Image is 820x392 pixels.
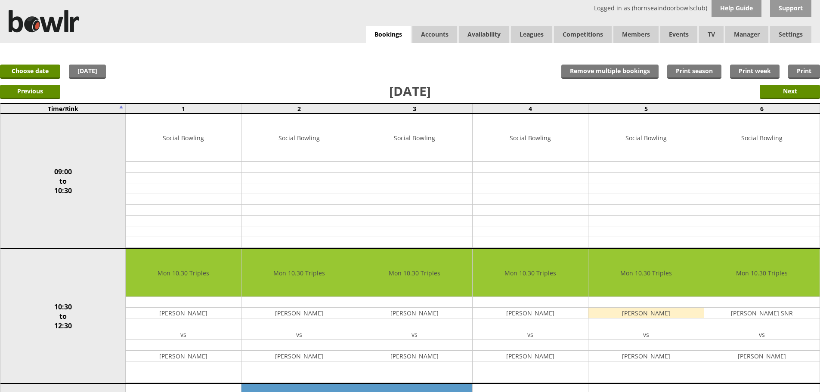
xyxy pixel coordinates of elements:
[126,351,241,361] td: [PERSON_NAME]
[0,249,126,384] td: 10:30 to 12:30
[126,308,241,318] td: [PERSON_NAME]
[0,114,126,249] td: 09:00 to 10:30
[473,114,588,162] td: Social Bowling
[760,85,820,99] input: Next
[357,104,473,114] td: 3
[588,104,704,114] td: 5
[473,104,588,114] td: 4
[366,26,411,43] a: Bookings
[770,26,811,43] span: Settings
[613,26,659,43] span: Members
[588,114,704,162] td: Social Bowling
[561,65,659,79] input: Remove multiple bookings
[357,329,473,340] td: vs
[241,308,357,318] td: [PERSON_NAME]
[473,308,588,318] td: [PERSON_NAME]
[699,26,724,43] span: TV
[588,351,704,361] td: [PERSON_NAME]
[126,329,241,340] td: vs
[704,351,820,361] td: [PERSON_NAME]
[241,104,357,114] td: 2
[241,114,357,162] td: Social Bowling
[473,329,588,340] td: vs
[554,26,612,43] a: Competitions
[473,249,588,297] td: Mon 10.30 Triples
[704,308,820,318] td: [PERSON_NAME] SNR
[126,249,241,297] td: Mon 10.30 Triples
[412,26,457,43] span: Accounts
[0,104,126,114] td: Time/Rink
[473,351,588,361] td: [PERSON_NAME]
[241,351,357,361] td: [PERSON_NAME]
[126,104,241,114] td: 1
[511,26,552,43] a: Leagues
[788,65,820,79] a: Print
[357,249,473,297] td: Mon 10.30 Triples
[241,329,357,340] td: vs
[667,65,721,79] a: Print season
[357,351,473,361] td: [PERSON_NAME]
[126,114,241,162] td: Social Bowling
[588,308,704,318] td: [PERSON_NAME]
[588,249,704,297] td: Mon 10.30 Triples
[69,65,106,79] a: [DATE]
[730,65,780,79] a: Print week
[357,308,473,318] td: [PERSON_NAME]
[704,249,820,297] td: Mon 10.30 Triples
[725,26,768,43] span: Manager
[660,26,697,43] a: Events
[588,329,704,340] td: vs
[704,114,820,162] td: Social Bowling
[241,249,357,297] td: Mon 10.30 Triples
[357,114,473,162] td: Social Bowling
[459,26,509,43] a: Availability
[704,329,820,340] td: vs
[704,104,820,114] td: 6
